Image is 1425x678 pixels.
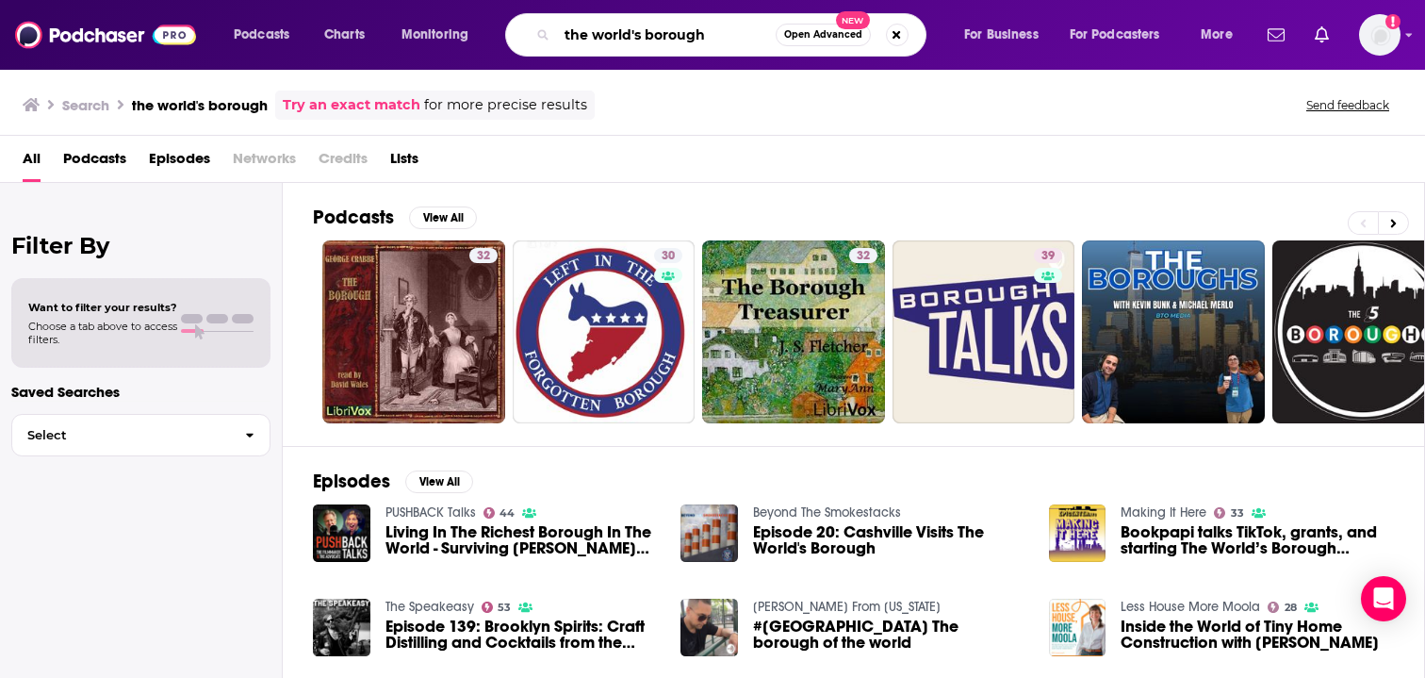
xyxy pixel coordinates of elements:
h3: Search [62,96,109,114]
div: Open Intercom Messenger [1361,576,1406,621]
h2: Podcasts [313,206,394,229]
span: 32 [857,247,870,266]
a: Show notifications dropdown [1307,19,1336,51]
a: Beyond The Smokestacks [753,504,901,521]
h2: Filter By [11,232,270,259]
button: Select [11,414,270,456]
button: View All [409,207,477,229]
a: 32 [702,240,885,423]
img: Bookpapi talks TikTok, grants, and starting The World’s Borough Bookshop [1049,504,1106,562]
span: #[GEOGRAPHIC_DATA] The borough of the world [753,619,1026,651]
button: open menu [221,20,314,50]
span: Credits [319,143,368,182]
a: Try an exact match [283,94,420,116]
a: 33 [1214,507,1244,519]
span: 32 [477,247,490,266]
span: Living In The Richest Borough In The World - Surviving [PERSON_NAME] and Fighting to Stay! [385,524,659,556]
h2: Episodes [313,470,390,493]
a: Bookpapi talks TikTok, grants, and starting The World’s Borough Bookshop [1121,524,1394,556]
a: 44 [483,507,516,519]
span: Inside the World of Tiny Home Construction with [PERSON_NAME] [1121,619,1394,651]
a: Episode 20: Cashville Visits The World's Borough [753,524,1026,556]
span: Logged in as adrian.villarreal [1359,14,1400,56]
a: PodcastsView All [313,206,477,229]
button: open menu [388,20,493,50]
a: 32 [469,248,498,263]
span: Open Advanced [784,30,862,40]
a: Lists [390,143,418,182]
span: 53 [498,604,511,612]
a: 53 [482,602,512,613]
a: EpisodesView All [313,470,473,493]
span: More [1201,22,1233,48]
a: David From New York [753,599,941,615]
a: Episodes [149,143,210,182]
a: Show notifications dropdown [1260,19,1292,51]
img: Living In The Richest Borough In The World - Surviving Grenfell and Fighting to Stay! [313,504,370,562]
span: 39 [1041,247,1055,266]
a: 39 [1034,248,1062,263]
input: Search podcasts, credits, & more... [557,20,776,50]
a: The Speakeasy [385,599,474,615]
a: Episode 139: Brooklyn Spirits: Craft Distilling and Cocktails from the World’s Hippest Borough [385,619,659,651]
img: Inside the World of Tiny Home Construction with Rebecca Borough [1049,599,1106,656]
span: For Podcasters [1070,22,1160,48]
span: Networks [233,143,296,182]
a: All [23,143,41,182]
span: 30 [662,247,675,266]
a: Charts [312,20,376,50]
span: New [836,11,870,29]
a: Inside the World of Tiny Home Construction with Rebecca Borough [1121,619,1394,651]
button: Show profile menu [1359,14,1400,56]
button: Open AdvancedNew [776,24,871,46]
img: Episode 139: Brooklyn Spirits: Craft Distilling and Cocktails from the World’s Hippest Borough [313,599,370,656]
button: open menu [1187,20,1256,50]
button: open menu [1057,20,1187,50]
svg: Add a profile image [1385,14,1400,29]
button: open menu [951,20,1062,50]
span: Podcasts [234,22,289,48]
img: Podchaser - Follow, Share and Rate Podcasts [15,17,196,53]
a: PUSHBACK Talks [385,504,476,521]
a: 30 [654,248,682,263]
span: for more precise results [424,94,587,116]
a: 30 [513,240,696,423]
div: Search podcasts, credits, & more... [523,13,944,57]
p: Saved Searches [11,383,270,401]
span: 33 [1231,509,1244,518]
a: Less House More Moola [1121,599,1260,615]
span: 44 [500,509,515,518]
a: Podcasts [63,143,126,182]
a: Living In The Richest Borough In The World - Surviving Grenfell and Fighting to Stay! [385,524,659,556]
h3: the world's borough [132,96,268,114]
span: Monitoring [401,22,468,48]
a: 39 [893,240,1075,423]
img: User Profile [1359,14,1400,56]
a: 28 [1268,602,1297,613]
img: #Queens The borough of the world [680,599,738,656]
span: Select [12,429,230,441]
span: 28 [1285,604,1297,612]
span: Want to filter your results? [28,301,177,314]
span: For Business [964,22,1039,48]
img: Episode 20: Cashville Visits The World's Borough [680,504,738,562]
a: 32 [849,248,877,263]
button: View All [405,471,473,493]
a: 32 [322,240,505,423]
span: Choose a tab above to access filters. [28,320,177,346]
span: Charts [324,22,365,48]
